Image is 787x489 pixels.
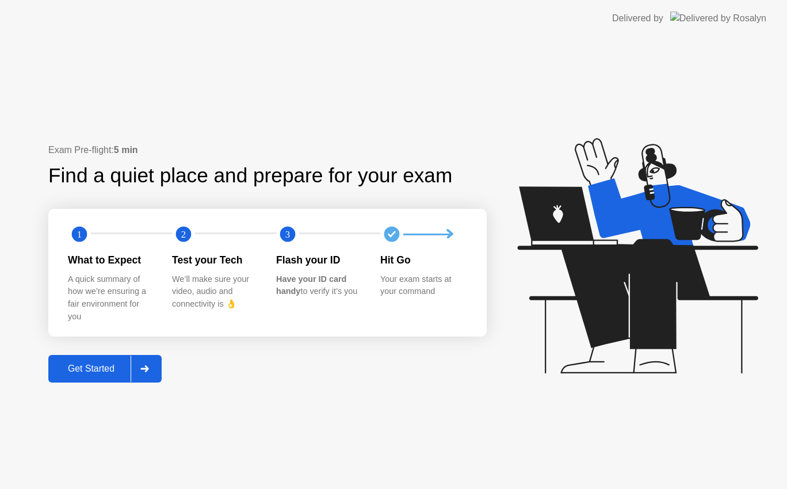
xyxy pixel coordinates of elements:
[48,355,162,383] button: Get Started
[77,229,82,240] text: 1
[276,273,362,298] div: to verify it’s you
[48,143,487,157] div: Exam Pre-flight:
[52,364,131,374] div: Get Started
[172,273,258,311] div: We’ll make sure your video, audio and connectivity is 👌
[181,229,186,240] text: 2
[670,12,766,25] img: Delivered by Rosalyn
[276,253,362,268] div: Flash your ID
[380,273,466,298] div: Your exam starts at your command
[68,253,154,268] div: What to Expect
[114,145,138,155] b: 5 min
[276,274,346,296] b: Have your ID card handy
[48,161,454,191] div: Find a quiet place and prepare for your exam
[380,253,466,268] div: Hit Go
[68,273,154,323] div: A quick summary of how we’re ensuring a fair environment for you
[172,253,258,268] div: Test your Tech
[285,229,290,240] text: 3
[612,12,663,25] div: Delivered by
